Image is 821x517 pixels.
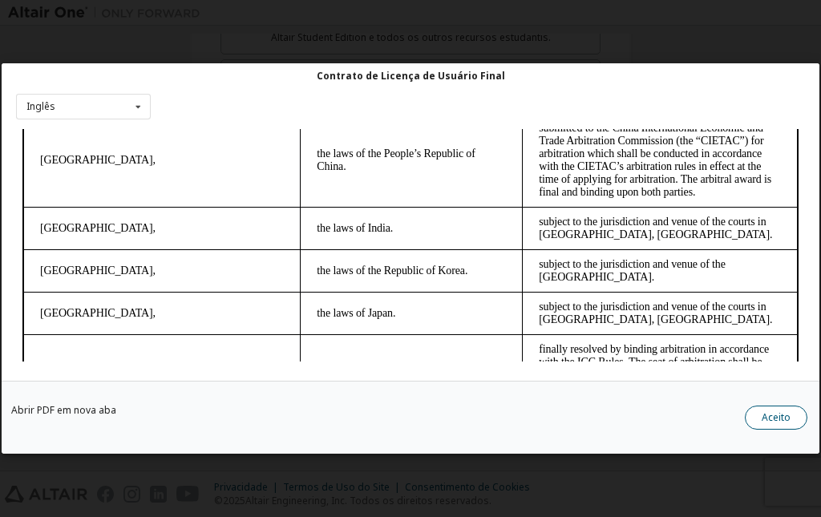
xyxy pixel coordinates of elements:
[7,163,285,205] td: [GEOGRAPHIC_DATA],
[11,406,116,415] a: Abrir PDF em nova aba
[285,205,507,351] td: the laws of Switzerland.
[762,410,791,424] font: Aceito
[317,69,505,83] font: Contrato de Licença de Usuário Final
[285,78,507,120] td: the laws of India.
[7,205,285,351] td: a country not covered by any of the above,
[507,120,782,163] td: subject to the jurisdiction and venue of the [GEOGRAPHIC_DATA].
[507,163,782,205] td: subject to the jurisdiction and venue of the courts in [GEOGRAPHIC_DATA], [GEOGRAPHIC_DATA].
[507,78,782,120] td: subject to the jurisdiction and venue of the courts in [GEOGRAPHIC_DATA], [GEOGRAPHIC_DATA].
[7,78,285,120] td: [GEOGRAPHIC_DATA],
[7,120,285,163] td: [GEOGRAPHIC_DATA],
[285,120,507,163] td: the laws of the Republic of Korea.
[11,403,116,417] font: Abrir PDF em nova aba
[507,205,782,351] td: finally resolved by binding arbitration in accordance with the ICC Rules. The seat of arbitration...
[745,406,807,430] button: Aceito
[285,163,507,205] td: the laws of Japan.
[26,99,55,113] font: Inglês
